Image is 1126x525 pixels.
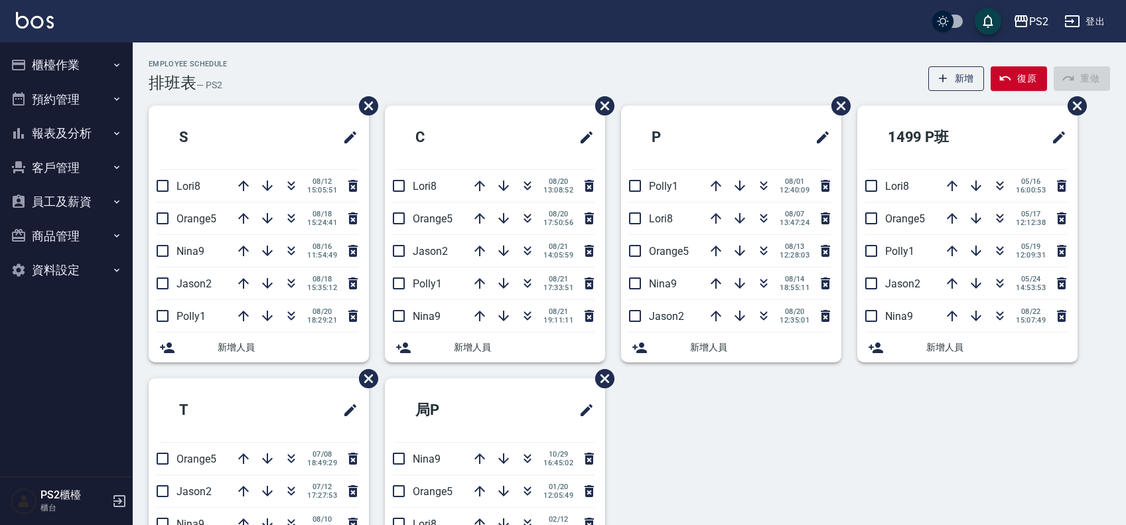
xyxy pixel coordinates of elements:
[543,459,573,467] span: 16:45:02
[543,483,573,491] span: 01/20
[975,8,1001,35] button: save
[1059,9,1110,34] button: 登出
[885,212,925,225] span: Orange5
[395,386,515,434] h2: 局P
[1008,8,1054,35] button: PS2
[334,394,358,426] span: 修改班表的標題
[857,333,1078,362] div: 新增人員
[307,316,337,325] span: 18:29:21
[16,12,54,29] img: Logo
[571,121,595,153] span: 修改班表的標題
[5,185,127,219] button: 員工及薪資
[176,310,206,323] span: Polly1
[159,386,271,434] h2: T
[1016,316,1046,325] span: 15:07:49
[307,186,337,194] span: 15:05:51
[543,218,573,227] span: 17:50:56
[307,307,337,316] span: 08/20
[307,283,337,292] span: 15:35:12
[780,316,809,325] span: 12:35:01
[821,86,853,125] span: 刪除班表
[780,275,809,283] span: 08/14
[807,121,831,153] span: 修改班表的標題
[868,113,1006,161] h2: 1499 P班
[40,488,108,502] h5: PS2櫃檯
[307,450,337,459] span: 07/08
[780,218,809,227] span: 13:47:24
[413,212,453,225] span: Orange5
[543,515,573,524] span: 02/12
[307,275,337,283] span: 08/18
[885,180,909,192] span: Lori8
[395,113,508,161] h2: C
[307,210,337,218] span: 08/18
[1016,218,1046,227] span: 12:12:38
[885,277,920,290] span: Jason2
[543,177,573,186] span: 08/20
[1016,251,1046,260] span: 12:09:31
[1016,210,1046,218] span: 05/17
[780,242,809,251] span: 08/13
[543,307,573,316] span: 08/21
[413,453,441,465] span: Nina9
[176,453,216,465] span: Orange5
[543,491,573,500] span: 12:05:49
[1016,177,1046,186] span: 05/16
[307,218,337,227] span: 15:24:41
[149,60,228,68] h2: Employee Schedule
[543,186,573,194] span: 13:08:52
[5,82,127,117] button: 預約管理
[40,502,108,514] p: 櫃台
[991,66,1047,91] button: 復原
[649,310,684,323] span: Jason2
[649,212,673,225] span: Lori8
[543,283,573,292] span: 17:33:51
[1029,13,1048,30] div: PS2
[543,450,573,459] span: 10/29
[543,210,573,218] span: 08/20
[5,253,127,287] button: 資料設定
[1016,242,1046,251] span: 05/19
[307,459,337,467] span: 18:49:29
[926,340,1067,354] span: 新增人員
[413,485,453,498] span: Orange5
[780,251,809,260] span: 12:28:03
[1058,86,1089,125] span: 刪除班表
[307,251,337,260] span: 11:54:49
[176,180,200,192] span: Lori8
[543,275,573,283] span: 08/21
[543,242,573,251] span: 08/21
[780,307,809,316] span: 08/20
[585,359,616,398] span: 刪除班表
[307,483,337,491] span: 07/12
[690,340,831,354] span: 新增人員
[307,177,337,186] span: 08/12
[5,151,127,185] button: 客戶管理
[176,245,204,258] span: Nina9
[413,277,442,290] span: Polly1
[649,277,677,290] span: Nina9
[5,219,127,254] button: 商品管理
[413,180,437,192] span: Lori8
[1016,307,1046,316] span: 08/22
[196,78,222,92] h6: — PS2
[413,310,441,323] span: Nina9
[885,245,914,258] span: Polly1
[176,277,212,290] span: Jason2
[349,359,380,398] span: 刪除班表
[307,491,337,500] span: 17:27:53
[571,394,595,426] span: 修改班表的標題
[585,86,616,125] span: 刪除班表
[5,48,127,82] button: 櫃檯作業
[307,515,337,524] span: 08/10
[543,251,573,260] span: 14:05:59
[176,212,216,225] span: Orange5
[1016,186,1046,194] span: 16:00:53
[632,113,744,161] h2: P
[928,66,985,91] button: 新增
[543,316,573,325] span: 19:11:11
[885,310,913,323] span: Nina9
[780,210,809,218] span: 08/07
[780,283,809,292] span: 18:55:11
[307,242,337,251] span: 08/16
